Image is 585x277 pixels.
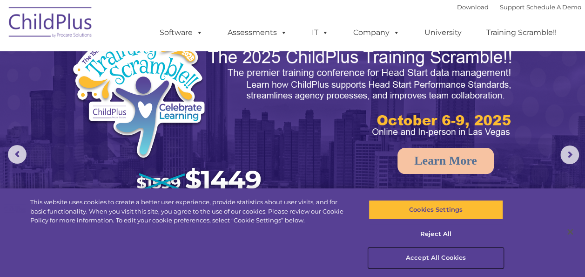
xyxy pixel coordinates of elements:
a: Software [150,23,212,42]
a: Company [344,23,409,42]
font: | [457,3,581,11]
button: Cookies Settings [369,200,503,220]
a: Download [457,3,489,11]
span: Phone number [129,100,169,107]
a: University [415,23,471,42]
a: Training Scramble!! [477,23,566,42]
img: ChildPlus by Procare Solutions [4,0,97,47]
button: Reject All [369,224,503,244]
a: Learn More [397,148,494,174]
a: Assessments [218,23,296,42]
button: Close [560,222,580,242]
span: Last name [129,62,158,69]
a: Schedule A Demo [526,3,581,11]
div: This website uses cookies to create a better user experience, provide statistics about user visit... [30,198,351,225]
a: IT [303,23,338,42]
a: Support [500,3,524,11]
button: Accept All Cookies [369,248,503,268]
